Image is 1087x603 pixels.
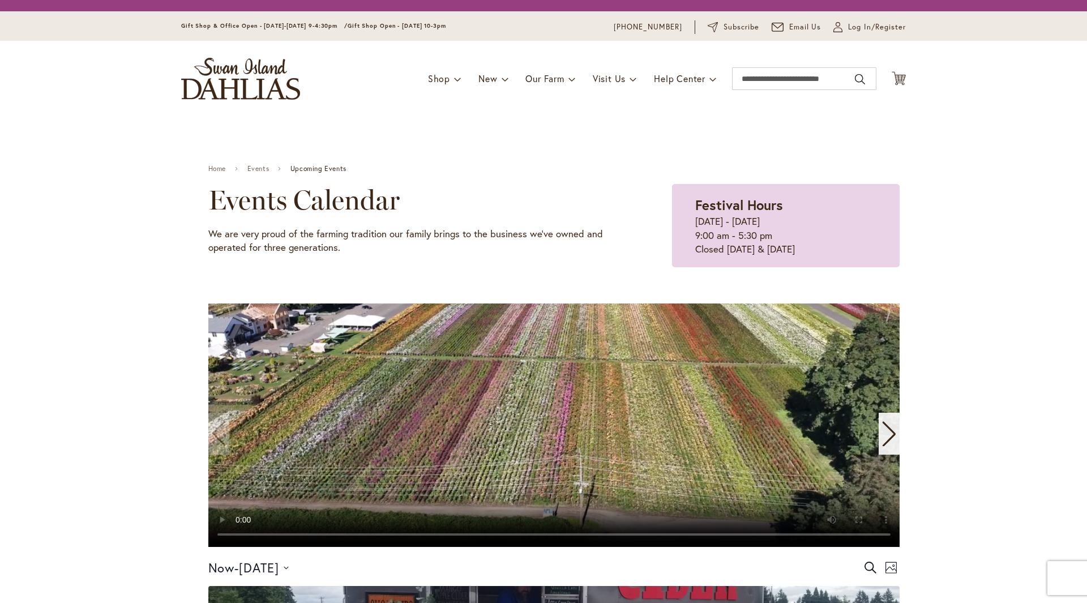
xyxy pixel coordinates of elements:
a: [PHONE_NUMBER] [614,22,682,33]
p: [DATE] - [DATE] 9:00 am - 5:30 pm Closed [DATE] & [DATE] [695,215,876,256]
span: Gift Shop & Office Open - [DATE]-[DATE] 9-4:30pm / [181,22,348,29]
swiper-slide: 1 / 11 [208,303,900,547]
strong: Festival Hours [695,196,783,214]
span: Shop [428,72,450,84]
span: Now [208,559,235,576]
span: Gift Shop Open - [DATE] 10-3pm [348,22,446,29]
span: Log In/Register [848,22,906,33]
h2: Events Calendar [208,184,615,216]
a: Subscribe [708,22,759,33]
a: Log In/Register [833,22,906,33]
span: Email Us [789,22,821,33]
button: Click to toggle datepicker [208,558,289,577]
span: New [478,72,497,84]
a: store logo [181,58,300,100]
span: Help Center [654,72,705,84]
span: Visit Us [593,72,626,84]
button: Search [855,70,865,88]
a: Email Us [772,22,821,33]
span: Our Farm [525,72,564,84]
a: Home [208,165,226,173]
span: Subscribe [724,22,759,33]
a: Events [247,165,269,173]
span: [DATE] [239,559,279,576]
span: Upcoming Events [290,165,346,173]
span: - [234,558,239,577]
p: We are very proud of the farming tradition our family brings to the business we've owned and oper... [208,227,615,255]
